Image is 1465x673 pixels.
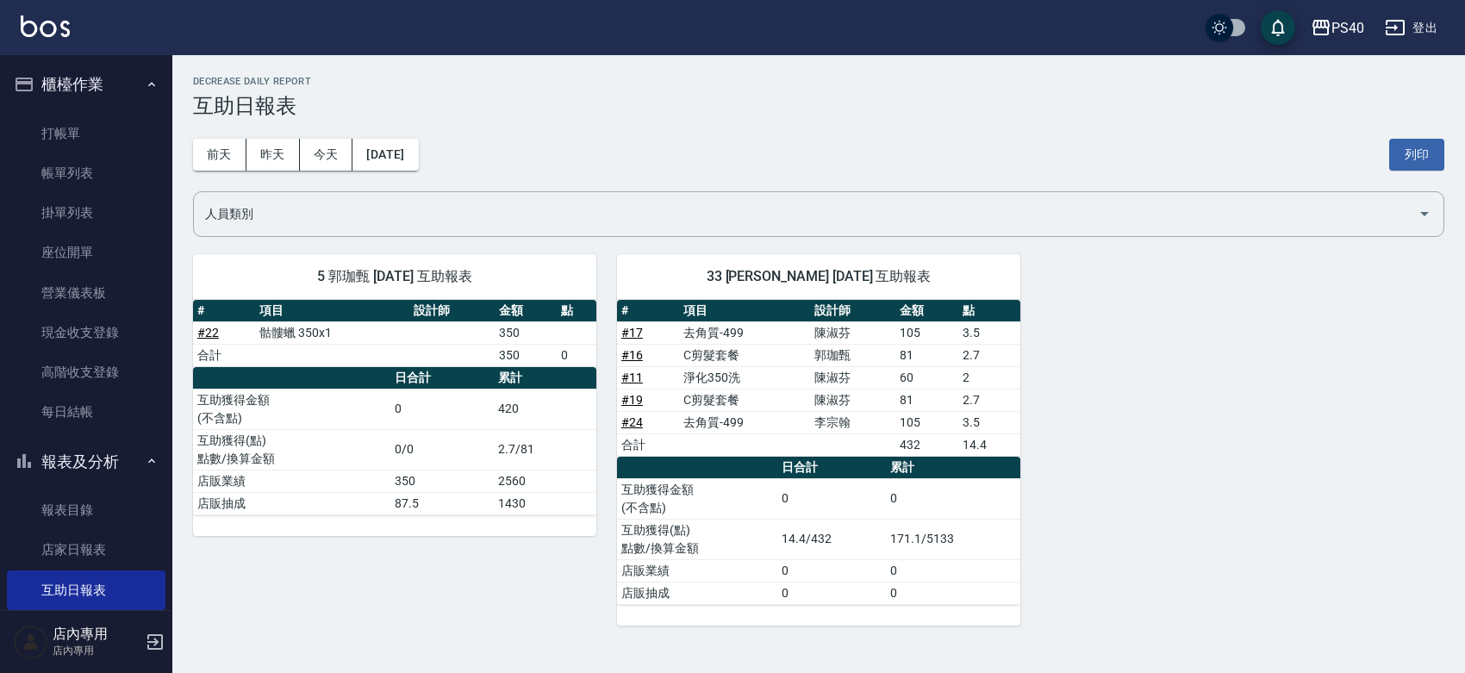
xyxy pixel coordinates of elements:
td: 2 [958,366,1020,389]
button: 前天 [193,139,246,171]
th: # [193,300,255,322]
td: 2.7 [958,389,1020,411]
button: 列印 [1389,139,1444,171]
td: 郭珈甄 [810,344,895,366]
table: a dense table [193,300,596,367]
button: 昨天 [246,139,300,171]
td: 店販業績 [193,470,390,492]
td: 淨化350洗 [679,366,810,389]
td: 60 [895,366,957,389]
td: 陳淑芬 [810,366,895,389]
td: 陳淑芬 [810,321,895,344]
td: 0 [886,582,1020,604]
td: 0 [777,582,886,604]
span: 5 郭珈甄 [DATE] 互助報表 [214,268,576,285]
td: 骷髏蠟 350x1 [255,321,409,344]
button: 今天 [300,139,353,171]
p: 店內專用 [53,643,140,658]
th: # [617,300,679,322]
a: 報表目錄 [7,490,165,530]
a: 掛單列表 [7,193,165,233]
td: 1430 [494,492,596,514]
th: 項目 [255,300,409,322]
button: Open [1411,200,1438,227]
img: Logo [21,16,70,37]
img: Person [14,625,48,659]
th: 設計師 [810,300,895,322]
a: 每日結帳 [7,392,165,432]
div: PS40 [1331,17,1364,39]
a: 帳單列表 [7,153,165,193]
td: 0 [777,559,886,582]
td: 0 [777,478,886,519]
th: 項目 [679,300,810,322]
td: 87.5 [390,492,493,514]
td: 合計 [193,344,255,366]
td: 互助獲得金額 (不含點) [617,478,777,519]
td: 350 [495,321,557,344]
button: save [1261,10,1295,45]
td: 105 [895,411,957,433]
td: 互助獲得(點) 點數/換算金額 [617,519,777,559]
button: 櫃檯作業 [7,62,165,107]
th: 金額 [495,300,557,322]
td: 2560 [494,470,596,492]
td: 171.1/5133 [886,519,1020,559]
td: 3.5 [958,411,1020,433]
a: #16 [621,348,643,362]
th: 累計 [886,457,1020,479]
td: 去角質-499 [679,411,810,433]
td: 14.4/432 [777,519,886,559]
td: 0 [886,478,1020,519]
td: 105 [895,321,957,344]
a: 座位開單 [7,233,165,272]
td: 合計 [617,433,679,456]
table: a dense table [617,300,1020,457]
td: 李宗翰 [810,411,895,433]
th: 日合計 [777,457,886,479]
td: 14.4 [958,433,1020,456]
a: 店家日報表 [7,530,165,570]
td: 0 [886,559,1020,582]
a: 高階收支登錄 [7,352,165,392]
td: 0 [390,389,493,429]
th: 日合計 [390,367,493,389]
table: a dense table [617,457,1020,605]
td: 陳淑芬 [810,389,895,411]
td: 0 [557,344,596,366]
td: C剪髮套餐 [679,389,810,411]
td: 432 [895,433,957,456]
table: a dense table [193,367,596,515]
th: 點 [557,300,596,322]
h3: 互助日報表 [193,94,1444,118]
a: 打帳單 [7,114,165,153]
td: 81 [895,389,957,411]
a: #11 [621,371,643,384]
td: 350 [390,470,493,492]
button: 報表及分析 [7,439,165,484]
td: 店販抽成 [193,492,390,514]
a: #17 [621,326,643,340]
th: 設計師 [409,300,495,322]
a: 現金收支登錄 [7,313,165,352]
td: 2.7/81 [494,429,596,470]
td: C剪髮套餐 [679,344,810,366]
td: 350 [495,344,557,366]
th: 金額 [895,300,957,322]
td: 0/0 [390,429,493,470]
h2: Decrease Daily Report [193,76,1444,87]
a: 互助日報表 [7,570,165,610]
td: 去角質-499 [679,321,810,344]
td: 81 [895,344,957,366]
button: 登出 [1378,12,1444,44]
td: 2.7 [958,344,1020,366]
a: #19 [621,393,643,407]
th: 點 [958,300,1020,322]
input: 人員名稱 [201,199,1411,229]
td: 3.5 [958,321,1020,344]
a: #24 [621,415,643,429]
span: 33 [PERSON_NAME] [DATE] 互助報表 [638,268,1000,285]
h5: 店內專用 [53,626,140,643]
a: 互助排行榜 [7,610,165,650]
td: 店販抽成 [617,582,777,604]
